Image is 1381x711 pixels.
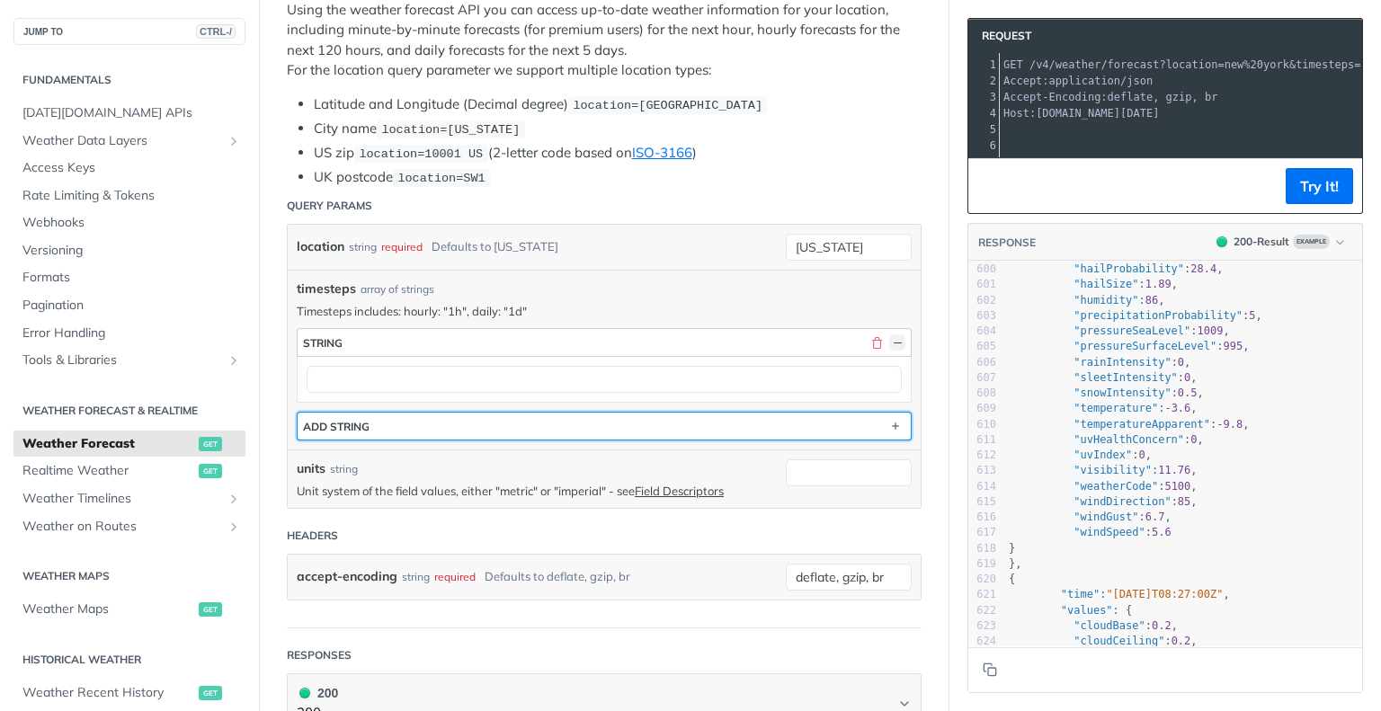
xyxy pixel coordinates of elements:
[13,155,245,182] a: Access Keys
[1009,278,1178,290] span: : ,
[968,603,996,618] div: 622
[1207,233,1353,251] button: 200200-ResultExample
[1074,340,1216,352] span: "pressureSurfaceLevel"
[1145,511,1165,523] span: 6.7
[434,564,476,590] div: required
[1003,107,1036,120] span: Host:
[1074,324,1190,337] span: "pressureSeaLevel"
[1009,635,1198,647] span: : ,
[314,167,922,188] li: UK postcode
[432,234,558,260] div: Defaults to [US_STATE]
[303,420,370,433] div: ADD string
[1009,324,1230,337] span: : ,
[1223,340,1243,352] span: 995
[1009,464,1198,476] span: : ,
[199,686,222,700] span: get
[1029,58,1360,71] span: /v4/weather/forecast?location=new%20york&timesteps=
[13,264,245,291] a: Formats
[349,234,377,260] div: string
[1049,75,1154,87] span: application/json
[22,435,194,453] span: Weather Forecast
[1074,433,1184,446] span: "uvHealthConcern"
[303,336,343,350] div: string
[1003,91,1108,103] span: Accept-Encoding:
[968,121,999,138] div: 5
[1074,449,1132,461] span: "uvIndex"
[297,459,325,478] label: units
[1009,371,1198,384] span: : ,
[397,172,485,185] span: location=SW1
[1074,480,1158,493] span: "weatherCode"
[13,680,245,707] a: Weather Recent Historyget
[1009,619,1178,632] span: : ,
[13,652,245,668] h2: Historical Weather
[13,347,245,374] a: Tools & LibrariesShow subpages for Tools & Libraries
[573,99,762,112] span: location=[GEOGRAPHIC_DATA]
[968,479,996,494] div: 614
[973,28,1031,44] span: Request
[1158,464,1190,476] span: 11.76
[869,334,885,351] button: Delete
[227,353,241,368] button: Show subpages for Tools & Libraries
[1009,588,1230,600] span: : ,
[199,464,222,478] span: get
[13,513,245,540] a: Weather on RoutesShow subpages for Weather on Routes
[297,303,912,319] p: Timesteps includes: hourly: "1h", daily: "1d"
[287,528,338,544] div: Headers
[381,123,520,137] span: location=[US_STATE]
[1009,495,1198,508] span: : ,
[1152,526,1172,538] span: 5.6
[22,490,222,508] span: Weather Timelines
[13,596,245,623] a: Weather Mapsget
[196,24,236,39] span: CTRL-/
[359,147,483,161] span: location=10001 US
[1108,91,1218,103] span: deflate, gzip, br
[1190,433,1197,446] span: 0
[297,280,356,298] span: timesteps
[1074,402,1158,414] span: "temperature"
[1172,402,1191,414] span: 3.6
[968,138,999,154] div: 6
[297,483,777,499] p: Unit system of the field values, either "metric" or "imperial" - see
[13,182,245,209] a: Rate Limiting & Tokens
[635,484,724,498] a: Field Descriptors
[1074,495,1171,508] span: "windDirection"
[314,143,922,164] li: US zip (2-letter code based on )
[1074,619,1145,632] span: "cloudBase"
[968,556,996,572] div: 619
[1172,635,1191,647] span: 0.2
[1009,433,1204,446] span: : ,
[22,132,222,150] span: Weather Data Layers
[1152,619,1172,632] span: 0.2
[968,541,996,556] div: 618
[968,262,996,277] div: 600
[22,159,241,177] span: Access Keys
[22,600,194,618] span: Weather Maps
[381,234,423,260] div: required
[485,564,630,590] div: Defaults to deflate, gzip, br
[968,386,996,401] div: 608
[968,525,996,540] div: 617
[299,688,310,698] span: 200
[968,293,996,308] div: 602
[1074,418,1210,431] span: "temperatureApparent"
[1009,340,1249,352] span: : ,
[22,462,194,480] span: Realtime Weather
[968,308,996,324] div: 603
[13,403,245,419] h2: Weather Forecast & realtime
[1164,480,1190,493] span: 5100
[13,18,245,45] button: JUMP TOCTRL-/
[1009,402,1198,414] span: : ,
[1009,418,1249,431] span: : ,
[1009,573,1015,585] span: {
[968,572,996,587] div: 620
[977,234,1037,252] button: RESPONSE
[968,73,999,89] div: 2
[13,128,245,155] a: Weather Data LayersShow subpages for Weather Data Layers
[1139,449,1145,461] span: 0
[22,242,241,260] span: Versioning
[1178,387,1198,399] span: 0.5
[977,173,1002,200] button: Copy to clipboard
[287,647,352,663] div: Responses
[314,119,922,139] li: City name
